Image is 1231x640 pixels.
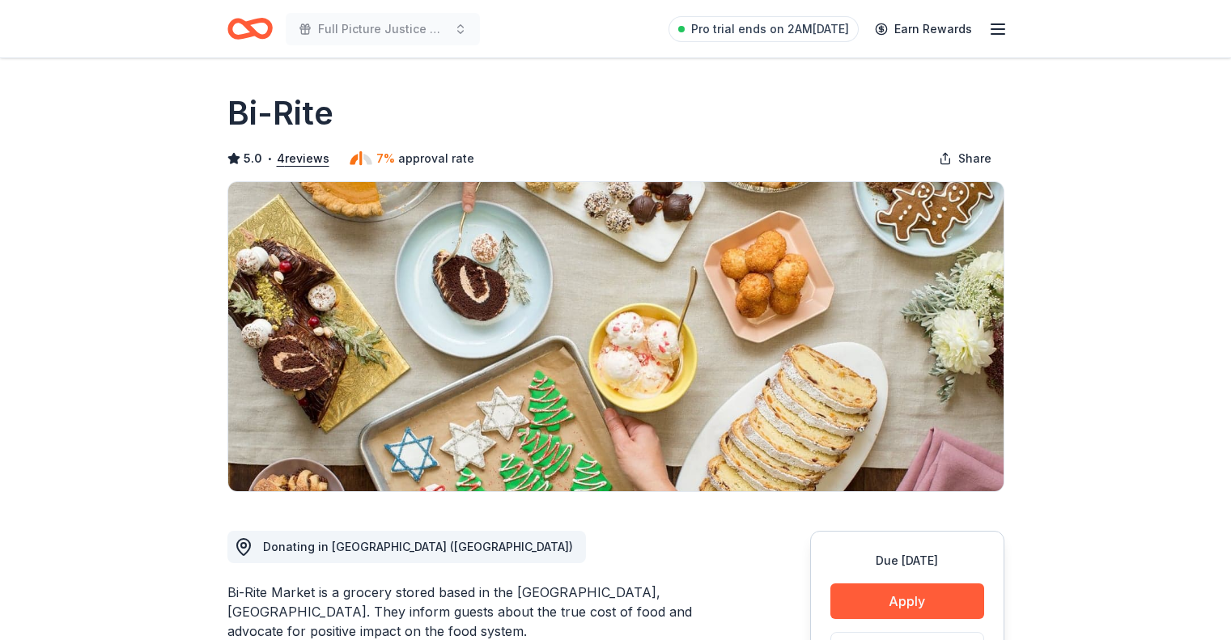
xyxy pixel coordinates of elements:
[244,149,262,168] span: 5.0
[865,15,982,44] a: Earn Rewards
[830,551,984,570] div: Due [DATE]
[830,583,984,619] button: Apply
[227,10,273,48] a: Home
[398,149,474,168] span: approval rate
[227,91,333,136] h1: Bi-Rite
[669,16,859,42] a: Pro trial ends on 2AM[DATE]
[958,149,991,168] span: Share
[286,13,480,45] button: Full Picture Justice Gala
[266,152,272,165] span: •
[263,540,573,553] span: Donating in [GEOGRAPHIC_DATA] ([GEOGRAPHIC_DATA])
[691,19,849,39] span: Pro trial ends on 2AM[DATE]
[376,149,395,168] span: 7%
[277,149,329,168] button: 4reviews
[318,19,448,39] span: Full Picture Justice Gala
[926,142,1004,175] button: Share
[228,182,1004,491] img: Image for Bi-Rite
